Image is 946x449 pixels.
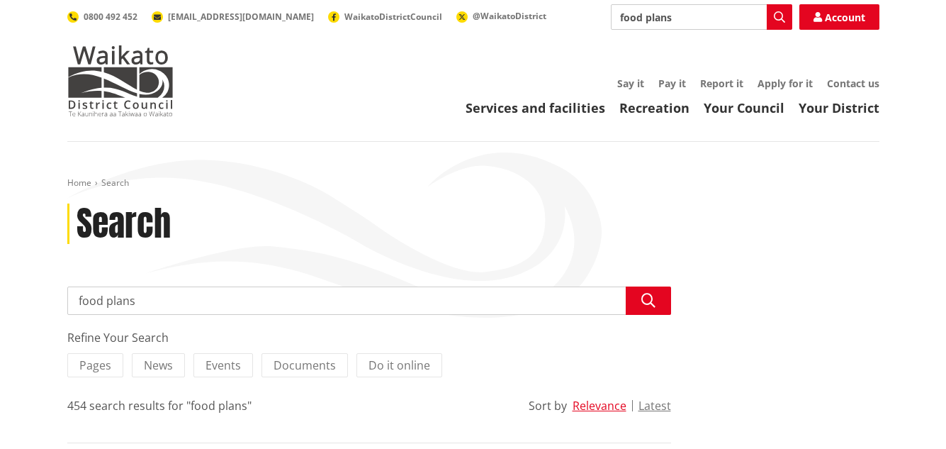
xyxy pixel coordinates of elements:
[611,4,792,30] input: Search input
[67,397,252,414] div: 454 search results for "food plans"
[638,399,671,412] button: Latest
[101,177,129,189] span: Search
[328,11,442,23] a: WaikatoDistrictCouncil
[67,287,671,315] input: Search input
[529,397,567,414] div: Sort by
[617,77,644,90] a: Say it
[700,77,743,90] a: Report it
[704,99,784,116] a: Your Council
[67,329,671,346] div: Refine Your Search
[799,4,879,30] a: Account
[658,77,686,90] a: Pay it
[67,177,91,189] a: Home
[456,10,546,22] a: @WaikatoDistrict
[67,11,137,23] a: 0800 492 452
[84,11,137,23] span: 0800 492 452
[144,357,173,373] span: News
[344,11,442,23] span: WaikatoDistrictCouncil
[274,357,336,373] span: Documents
[152,11,314,23] a: [EMAIL_ADDRESS][DOMAIN_NAME]
[79,357,111,373] span: Pages
[619,99,689,116] a: Recreation
[573,399,626,412] button: Relevance
[168,11,314,23] span: [EMAIL_ADDRESS][DOMAIN_NAME]
[799,99,879,116] a: Your District
[67,45,174,116] img: Waikato District Council - Te Kaunihera aa Takiwaa o Waikato
[67,177,879,189] nav: breadcrumb
[827,77,879,90] a: Contact us
[77,204,171,245] h1: Search
[473,10,546,22] span: @WaikatoDistrict
[205,357,241,373] span: Events
[466,99,605,116] a: Services and facilities
[758,77,813,90] a: Apply for it
[368,357,430,373] span: Do it online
